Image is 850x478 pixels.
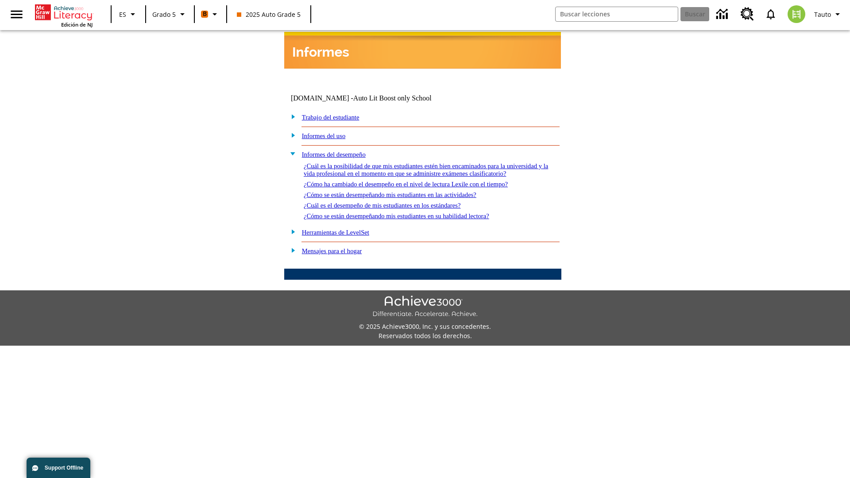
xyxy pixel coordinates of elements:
a: ¿Cuál es la posibilidad de que mis estudiantes estén bien encaminados para la universidad y la vi... [304,162,548,177]
a: Trabajo del estudiante [302,114,359,121]
a: Centro de información [711,2,735,27]
button: Perfil/Configuración [811,6,846,22]
img: minus.gif [286,150,296,158]
a: Notificaciones [759,3,782,26]
button: Lenguaje: ES, Selecciona un idioma [114,6,143,22]
span: ES [119,10,126,19]
span: Edición de NJ [61,21,93,28]
nobr: Auto Lit Boost only School [353,94,432,102]
td: [DOMAIN_NAME] - [291,94,454,102]
img: avatar image [788,5,805,23]
span: Support Offline [45,465,83,471]
img: plus.gif [286,131,296,139]
button: Abrir el menú lateral [4,1,30,27]
span: Tauto [814,10,831,19]
a: ¿Cómo se están desempeñando mis estudiantes en las actividades? [304,191,476,198]
a: ¿Cómo se están desempeñando mis estudiantes en su habilidad lectora? [304,212,489,220]
button: Boost El color de la clase es anaranjado. Cambiar el color de la clase. [197,6,224,22]
a: Herramientas de LevelSet [302,229,369,236]
div: Portada [35,3,93,28]
img: plus.gif [286,112,296,120]
a: Centro de recursos, Se abrirá en una pestaña nueva. [735,2,759,26]
a: ¿Cómo ha cambiado el desempeño en el nivel de lectura Lexile con el tiempo? [304,181,508,188]
button: Escoja un nuevo avatar [782,3,811,26]
img: plus.gif [286,246,296,254]
img: header [284,32,561,69]
a: Informes del uso [302,132,346,139]
span: 2025 Auto Grade 5 [237,10,301,19]
a: Mensajes para el hogar [302,247,362,254]
a: ¿Cuál es el desempeño de mis estudiantes en los estándares? [304,202,461,209]
a: Informes del desempeño [302,151,366,158]
button: Grado: Grado 5, Elige un grado [149,6,191,22]
img: plus.gif [286,227,296,235]
span: Grado 5 [152,10,176,19]
input: Buscar campo [556,7,678,21]
button: Support Offline [27,458,90,478]
img: Achieve3000 Differentiate Accelerate Achieve [372,296,478,318]
span: B [203,8,207,19]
